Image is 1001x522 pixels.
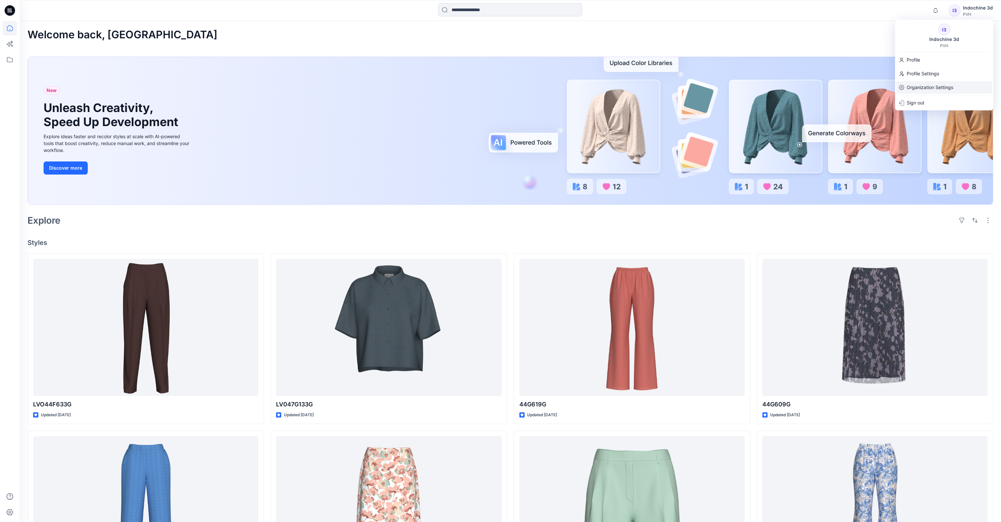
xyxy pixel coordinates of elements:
a: LV047G133G [276,259,501,396]
a: Discover more [44,161,191,175]
a: Profile [895,54,993,66]
p: Updated [DATE] [770,412,800,419]
h2: Welcome back, [GEOGRAPHIC_DATA] [28,29,217,41]
p: Profile [907,54,920,66]
div: I3 [938,24,950,35]
p: Sign out [907,97,924,109]
h4: Styles [28,239,993,247]
a: Profile Settings [895,67,993,80]
a: 44G609G [762,259,988,396]
a: Organization Settings [895,81,993,94]
p: 44G609G [762,400,988,409]
p: Profile Settings [907,67,939,80]
a: LVO44F633G [33,259,258,396]
div: Explore ideas faster and recolor styles at scale with AI-powered tools that boost creativity, red... [44,133,191,154]
p: LVO44F633G [33,400,258,409]
p: Updated [DATE] [41,412,71,419]
div: Indochine 3d [963,4,993,12]
span: New [46,86,57,94]
h1: Unleash Creativity, Speed Up Development [44,101,181,129]
div: I3 [949,5,960,16]
p: 44G619G [519,400,745,409]
div: Indochine 3d [925,35,963,43]
p: Updated [DATE] [284,412,314,419]
p: Organization Settings [907,81,953,94]
p: Updated [DATE] [527,412,557,419]
button: Discover more [44,161,88,175]
p: LV047G133G [276,400,501,409]
div: PVH [963,12,993,17]
div: PVH [940,43,948,48]
h2: Explore [28,215,61,226]
a: 44G619G [519,259,745,396]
